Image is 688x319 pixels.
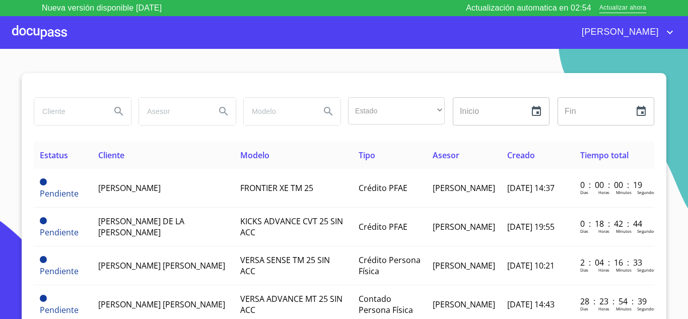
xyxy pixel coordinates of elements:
p: Dias [580,189,588,195]
p: Segundos [637,306,656,311]
span: Cliente [98,150,124,161]
span: [PERSON_NAME] [433,299,495,310]
p: Segundos [637,228,656,234]
span: VERSA SENSE TM 25 SIN ACC [240,254,330,277]
p: Horas [598,306,609,311]
span: [DATE] 19:55 [507,221,555,232]
p: Nueva versión disponible [DATE] [42,2,162,14]
p: Minutos [616,306,632,311]
span: [PERSON_NAME] [433,182,495,194]
span: [PERSON_NAME] [PERSON_NAME] [98,299,225,310]
p: Horas [598,267,609,273]
span: Crédito PFAE [359,221,407,232]
input: search [34,98,103,125]
span: Asesor [433,150,459,161]
p: Segundos [637,267,656,273]
p: 2 : 04 : 16 : 33 [580,257,648,268]
p: 0 : 18 : 42 : 44 [580,218,648,229]
span: Pendiente [40,227,79,238]
input: search [139,98,208,125]
span: [DATE] 10:21 [507,260,555,271]
p: Dias [580,228,588,234]
span: Crédito Persona Física [359,254,421,277]
span: Pendiente [40,266,79,277]
span: [PERSON_NAME] [433,221,495,232]
p: Dias [580,306,588,311]
span: Tiempo total [580,150,629,161]
button: Search [212,99,236,123]
span: [DATE] 14:37 [507,182,555,194]
p: Actualización automatica en 02:54 [466,2,591,14]
p: Horas [598,228,609,234]
span: [PERSON_NAME] [574,24,664,40]
span: Pendiente [40,256,47,263]
span: Creado [507,150,535,161]
span: Crédito PFAE [359,182,407,194]
button: Search [316,99,340,123]
span: Contado Persona Física [359,293,413,315]
p: Minutos [616,267,632,273]
span: VERSA ADVANCE MT 25 SIN ACC [240,293,342,315]
div: ​ [348,97,445,124]
p: 0 : 00 : 00 : 19 [580,179,648,190]
span: Pendiente [40,188,79,199]
button: Search [107,99,131,123]
p: Minutos [616,228,632,234]
p: 28 : 23 : 54 : 39 [580,296,648,307]
span: KICKS ADVANCE CVT 25 SIN ACC [240,216,343,238]
span: FRONTIER XE TM 25 [240,182,313,194]
p: Segundos [637,189,656,195]
span: Modelo [240,150,269,161]
span: [DATE] 14:43 [507,299,555,310]
span: Pendiente [40,178,47,185]
span: Estatus [40,150,68,161]
p: Dias [580,267,588,273]
span: [PERSON_NAME] DE LA [PERSON_NAME] [98,216,184,238]
span: Pendiente [40,217,47,224]
span: [PERSON_NAME] [PERSON_NAME] [98,260,225,271]
span: [PERSON_NAME] [98,182,161,194]
button: account of current user [574,24,676,40]
input: search [244,98,312,125]
span: Pendiente [40,304,79,315]
span: Pendiente [40,295,47,302]
span: Actualizar ahora [599,3,646,14]
p: Horas [598,189,609,195]
p: Minutos [616,189,632,195]
span: [PERSON_NAME] [433,260,495,271]
span: Tipo [359,150,375,161]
